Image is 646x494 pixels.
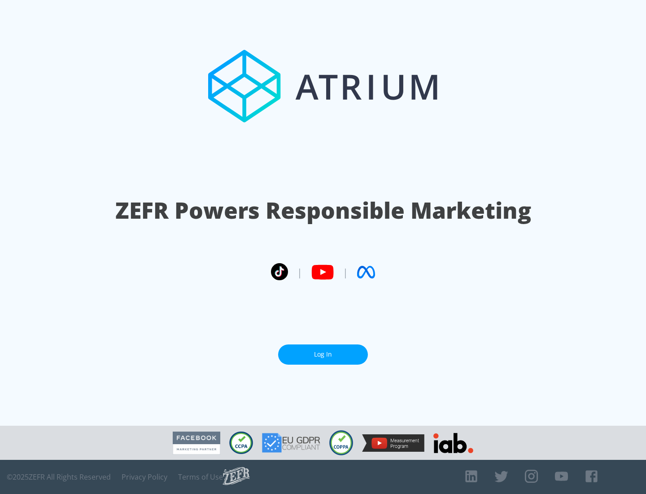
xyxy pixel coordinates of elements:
img: Facebook Marketing Partner [173,432,220,454]
h1: ZEFR Powers Responsible Marketing [115,195,531,226]
a: Terms of Use [178,472,223,481]
img: YouTube Measurement Program [362,434,424,452]
img: CCPA Compliant [229,432,253,454]
span: © 2025 ZEFR All Rights Reserved [7,472,111,481]
img: IAB [433,433,473,453]
a: Privacy Policy [122,472,167,481]
span: | [297,265,302,279]
img: COPPA Compliant [329,430,353,455]
a: Log In [278,344,368,365]
span: | [343,265,348,279]
img: GDPR Compliant [262,433,320,453]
